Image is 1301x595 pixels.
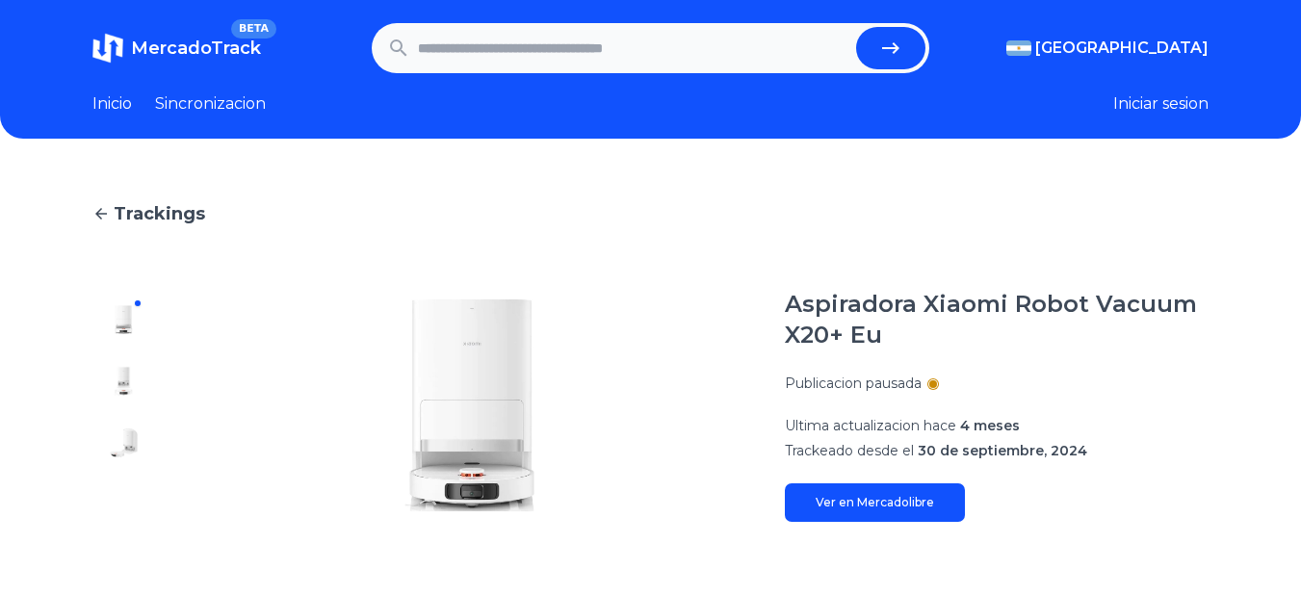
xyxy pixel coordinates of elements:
h1: Aspiradora Xiaomi Robot Vacuum X20+ Eu [785,289,1209,350]
a: Trackings [92,200,1209,227]
span: Trackings [114,200,205,227]
span: Trackeado desde el [785,442,914,459]
button: Iniciar sesion [1113,92,1209,116]
img: Argentina [1006,40,1031,56]
img: Aspiradora Xiaomi Robot Vacuum X20+ Eu [108,427,139,458]
a: MercadoTrackBETA [92,33,261,64]
img: Aspiradora Xiaomi Robot Vacuum X20+ Eu [193,289,746,522]
a: Sincronizacion [155,92,266,116]
span: [GEOGRAPHIC_DATA] [1035,37,1209,60]
p: Publicacion pausada [785,374,922,393]
span: 4 meses [960,417,1020,434]
a: Inicio [92,92,132,116]
img: Aspiradora Xiaomi Robot Vacuum X20+ Eu [108,366,139,397]
a: Ver en Mercadolibre [785,483,965,522]
img: MercadoTrack [92,33,123,64]
span: 30 de septiembre, 2024 [918,442,1087,459]
img: Aspiradora Xiaomi Robot Vacuum X20+ Eu [108,304,139,335]
span: MercadoTrack [131,38,261,59]
span: BETA [231,19,276,39]
span: Ultima actualizacion hace [785,417,956,434]
button: [GEOGRAPHIC_DATA] [1006,37,1209,60]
